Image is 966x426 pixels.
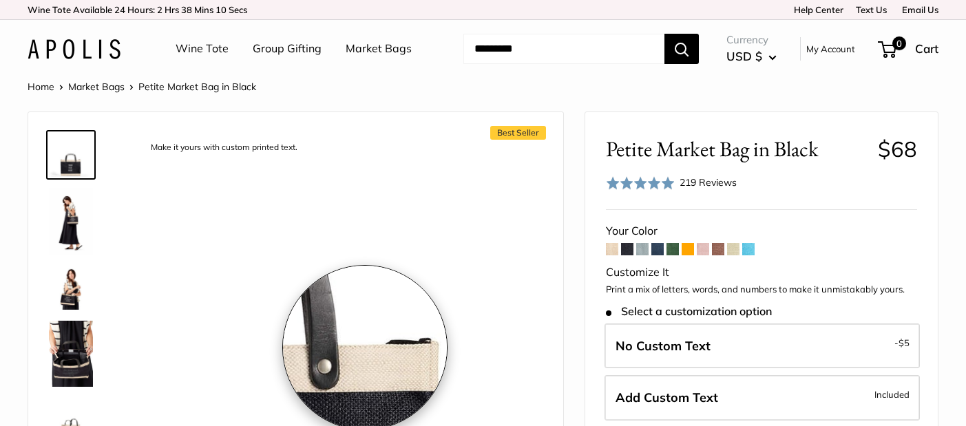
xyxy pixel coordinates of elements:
[606,262,917,283] div: Customize It
[616,338,711,354] span: No Custom Text
[144,138,304,157] div: Make it yours with custom printed text.
[897,4,938,15] a: Email Us
[28,78,256,96] nav: Breadcrumb
[680,176,737,189] span: 219 Reviews
[194,4,213,15] span: Mins
[49,133,93,177] img: description_Make it yours with custom printed text.
[606,221,917,242] div: Your Color
[68,81,125,93] a: Market Bags
[28,81,54,93] a: Home
[49,321,93,387] img: Petite Market Bag in Black
[216,4,227,15] span: 10
[605,375,920,420] label: Add Custom Text
[157,4,162,15] span: 2
[229,4,247,15] span: Secs
[606,283,917,297] p: Print a mix of letters, words, and numbers to make it unmistakably yours.
[28,39,120,59] img: Apolis
[49,188,93,254] img: Petite Market Bag in Black
[915,41,938,56] span: Cart
[899,337,910,348] span: $5
[605,323,920,369] label: Leave Blank
[878,136,917,162] span: $68
[664,34,699,64] button: Search
[490,126,546,140] span: Best Seller
[892,36,906,50] span: 0
[181,4,192,15] span: 38
[726,49,762,63] span: USD $
[894,334,910,351] span: -
[726,30,777,50] span: Currency
[806,41,855,57] a: My Account
[789,4,843,15] a: Help Center
[726,45,777,67] button: USD $
[49,266,93,310] img: Petite Market Bag in Black
[463,34,664,64] input: Search...
[176,39,229,59] a: Wine Tote
[606,136,868,162] span: Petite Market Bag in Black
[874,386,910,403] span: Included
[346,39,412,59] a: Market Bags
[856,4,887,15] a: Text Us
[616,390,718,405] span: Add Custom Text
[138,81,256,93] span: Petite Market Bag in Black
[46,318,96,390] a: Petite Market Bag in Black
[879,38,938,60] a: 0 Cart
[46,263,96,312] a: Petite Market Bag in Black
[606,305,772,318] span: Select a customization option
[46,130,96,180] a: description_Make it yours with custom printed text.
[46,185,96,257] a: Petite Market Bag in Black
[253,39,322,59] a: Group Gifting
[165,4,179,15] span: Hrs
